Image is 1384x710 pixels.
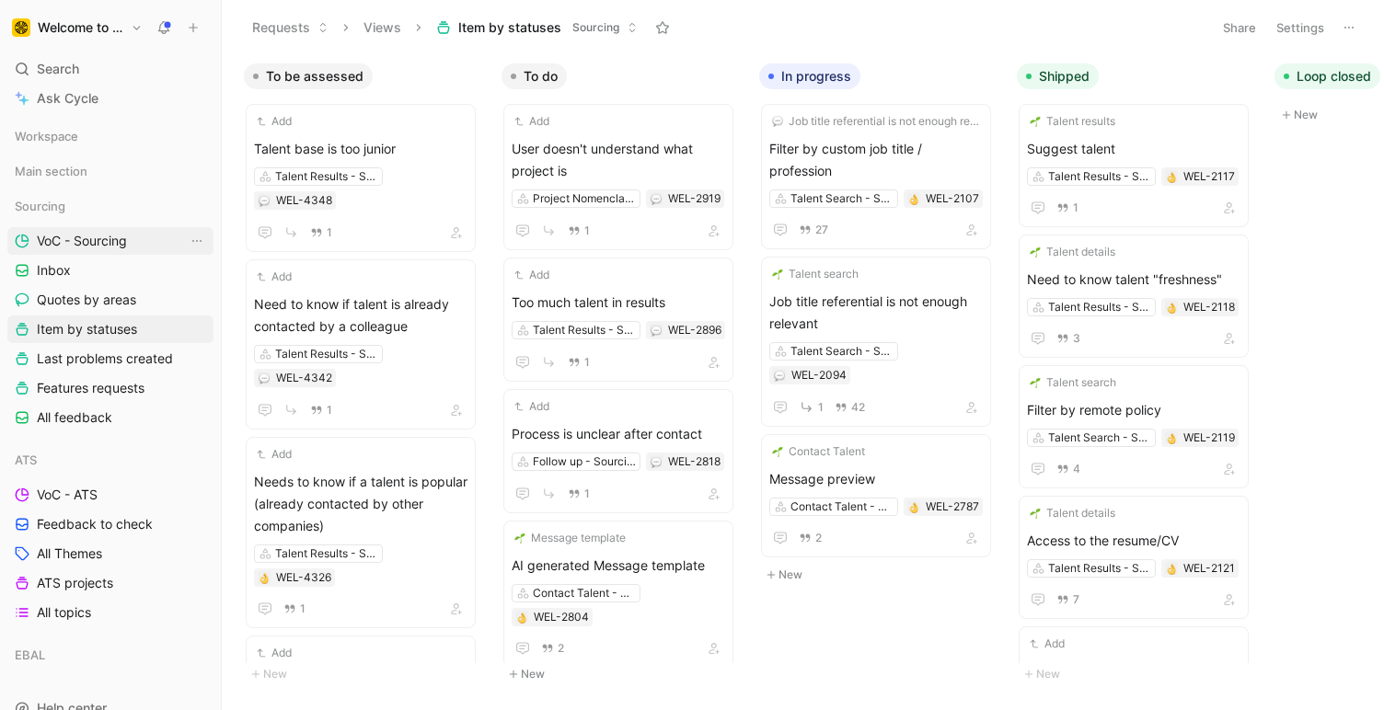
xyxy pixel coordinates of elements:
a: AddToo much talent in resultsTalent Results - Sourcing1 [503,258,733,382]
div: Talent﻿ Results - Sourcing [1048,559,1151,578]
div: 👌 [515,611,528,624]
span: Talent search [1046,373,1116,392]
div: Main section [7,157,213,190]
div: Talent﻿ Results - Sourcing [1048,167,1151,186]
span: Contact Talent [789,442,865,461]
button: 1 [306,400,336,420]
span: 3 [1073,333,1080,344]
img: 👌 [516,613,527,624]
button: 💬 [650,455,663,468]
a: 🌱Talent detailsNeed to know talent "freshness"Talent Results - Sourcing3 [1019,235,1249,358]
button: 1 [1053,198,1082,218]
button: 42 [831,397,869,418]
div: Talent﻿ Results - Sourcing [275,544,378,563]
span: 4 [1073,464,1080,475]
button: 1 [564,221,594,241]
span: Access to the resume/CV [1027,530,1240,552]
div: WEL-2787 [926,498,979,516]
a: Ask Cycle [7,85,213,112]
img: 👌 [1166,172,1177,183]
span: User doesn't understand what project is [512,138,725,182]
button: 💬Job title referential is not enough relevant [769,112,983,131]
span: To do [524,67,558,86]
div: EBAL [7,641,213,669]
div: 💬 [650,324,663,337]
button: In progress [759,63,860,89]
span: 2 [558,643,564,654]
span: Filter by custom job title / profession [769,138,983,182]
div: WEL-2107 [926,189,979,208]
div: Talent﻿ Results - Sourcing [1048,298,1151,316]
a: 🌱Contact TalentMessage previewContact Talent - Sourcing2 [761,434,991,557]
img: 🌱 [772,446,783,457]
button: 1 [795,395,827,418]
span: 1 [584,357,590,368]
div: WEL-2919 [668,189,721,208]
button: Requests [244,14,337,41]
span: Workspace [15,127,78,145]
button: 🌱Contact Talent [769,442,868,461]
span: Too much talent in results [512,292,725,314]
div: WEL-4342 [276,369,332,387]
span: To be assessed [266,67,363,86]
a: 💬Job title referential is not enough relevantFilter by custom job title / professionTalent Search... [761,104,991,249]
span: AI generated Message template [512,555,725,577]
img: 💬 [774,371,785,382]
div: Contact Talent - Sourcing [533,584,636,602]
button: New [759,564,1002,586]
button: Views [355,14,409,41]
div: Talent Search - Sourcing [1048,429,1151,447]
button: 👌 [1165,431,1178,444]
span: Item by statuses [37,320,137,338]
span: 1 [1073,202,1078,213]
button: New [244,663,487,685]
span: Shipped [1039,67,1090,86]
div: WEL-2118 [1183,298,1235,316]
span: 1 [584,225,590,236]
img: 👌 [259,573,270,584]
span: ATS [15,451,37,469]
div: 👌 [1165,562,1178,575]
div: EBAL [7,641,213,674]
a: AddTalent base is too juniorTalent Results - Sourcing1 [246,104,476,252]
div: Contact Talent - Sourcing [790,498,894,516]
span: Message preview [769,468,983,490]
span: Last problems created [37,349,173,368]
div: WEL-4348 [276,191,332,210]
span: All feedback [37,408,112,427]
button: View actions [188,232,206,250]
button: 🌱Message template [512,529,629,547]
img: 💬 [651,326,662,337]
button: 👌 [907,500,920,513]
div: 👌 [1165,170,1178,183]
button: New [1017,663,1260,685]
button: To do [502,63,567,89]
span: Item by statuses [458,18,561,37]
div: Main section [7,157,213,185]
div: 💬 [258,372,271,384]
button: Add [1027,635,1067,653]
div: ATSVoC - ATSFeedback to checkAll ThemesATS projectsAll topics [7,446,213,626]
div: In progressNew [752,55,1009,595]
div: SourcingVoC - SourcingView actionsInboxQuotes by areasItem by statusesLast problems createdFeatur... [7,192,213,431]
span: ATS projects [37,574,113,592]
span: Talent results [1046,112,1115,131]
span: In progress [781,67,851,86]
a: VoC - SourcingView actions [7,227,213,255]
div: Talent﻿ Results - Sourcing [275,167,378,186]
button: 1 [564,352,594,372]
img: 🌱 [1030,508,1041,519]
span: Talent search [789,265,859,283]
span: Talent details [1046,504,1115,522]
span: Loop closed [1297,67,1371,86]
span: 1 [327,405,332,416]
button: Add [512,397,552,416]
button: 2 [795,528,825,548]
div: WEL-2818 [668,452,721,471]
a: Feedback to check [7,510,213,538]
button: 🌱Talent search [769,265,861,283]
button: Add [254,268,294,286]
a: Item by statuses [7,315,213,343]
div: WEL-4326 [276,568,331,587]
